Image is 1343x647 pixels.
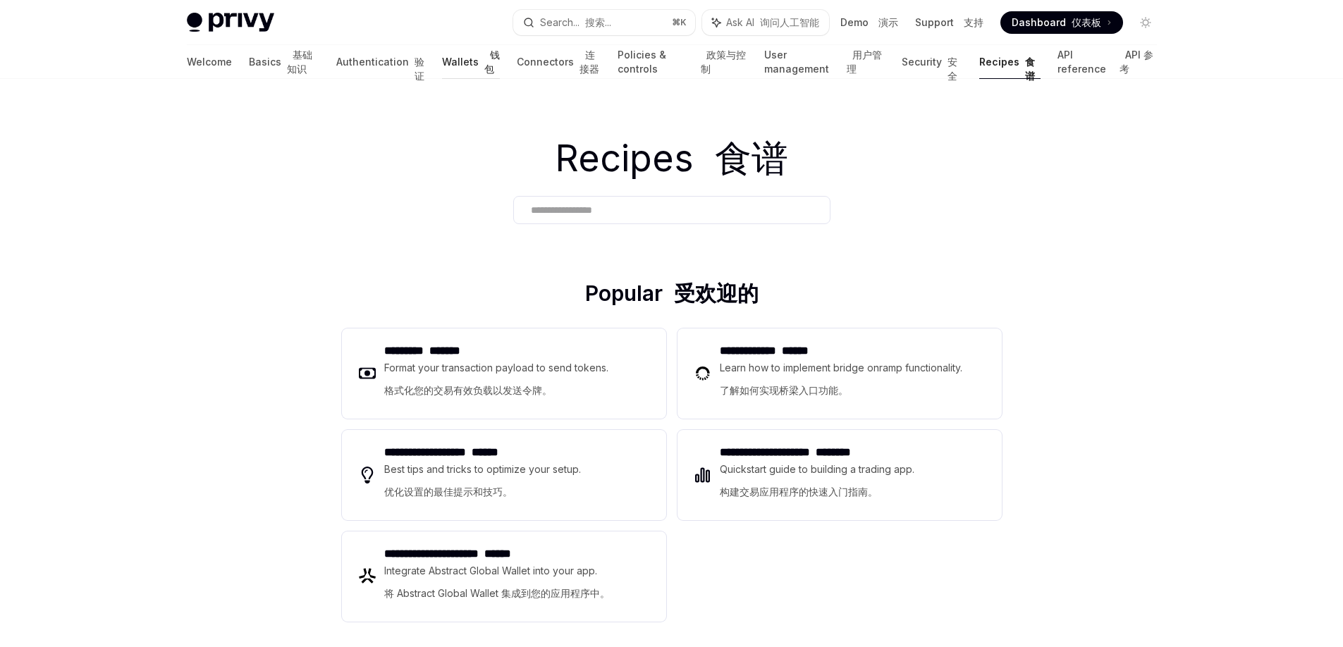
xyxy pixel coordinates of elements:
[979,45,1040,79] a: Recipes 食谱
[484,49,500,75] font: 钱包
[1012,16,1101,30] span: Dashboard
[579,49,599,75] font: 连接器
[1025,56,1035,82] font: 食谱
[618,45,748,79] a: Policies & controls 政策与控制
[726,16,819,30] span: Ask AI
[384,486,513,498] font: 优化设置的最佳提示和技巧。
[677,328,1002,419] a: **** **** *** **** *Learn how to implement bridge onramp functionality.了解如何实现桥梁入口功能。
[1072,16,1101,28] font: 仪表板
[720,384,848,396] font: 了解如何实现桥梁入口功能。
[336,45,425,79] a: Authentication 验证
[384,461,583,506] div: Best tips and tricks to optimize your setup.
[384,562,611,608] div: Integrate Abstract Global Wallet into your app.
[513,10,695,35] button: Search... 搜索...⌘K
[517,45,601,79] a: Connectors 连接器
[760,16,819,28] font: 询问人工智能
[384,384,552,396] font: 格式化您的交易有效负载以发送令牌。
[720,461,948,506] div: Quickstart guide to building a trading app.
[878,16,898,28] font: 演示
[1120,49,1153,75] font: API 参考
[720,486,878,498] font: 构建交易应用程序的快速入门指南。
[948,56,957,82] font: 安全
[674,281,759,306] font: 受欢迎的
[187,13,274,32] img: light logo
[342,281,1002,312] h2: Popular
[764,45,885,79] a: User management 用户管理
[442,45,500,79] a: Wallets 钱包
[902,45,962,79] a: Security 安全
[840,16,898,30] a: Demo 演示
[915,16,983,30] a: Support 支持
[1000,11,1123,34] a: Dashboard 仪表板
[964,16,983,28] font: 支持
[249,45,320,79] a: Basics 基础知识
[187,45,232,79] a: Welcome
[1057,45,1157,79] a: API reference API 参考
[384,359,609,405] div: Format your transaction payload to send tokens.
[701,49,746,75] font: 政策与控制
[287,49,312,75] font: 基础知识
[847,49,882,75] font: 用户管理
[1134,11,1157,34] button: Toggle dark mode
[384,587,610,599] font: 将 Abstract Global Wallet 集成到您的应用程序中。
[540,14,611,31] div: Search...
[715,136,788,180] font: 食谱
[415,56,424,82] font: 验证
[342,328,666,419] a: **** **** **** **Format your transaction payload to send tokens.格式化您的交易有效负载以发送令牌。
[702,10,829,35] button: Ask AI 询问人工智能
[585,16,611,28] font: 搜索...
[720,359,967,405] div: Learn how to implement bridge onramp functionality.
[672,17,687,28] span: ⌘ K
